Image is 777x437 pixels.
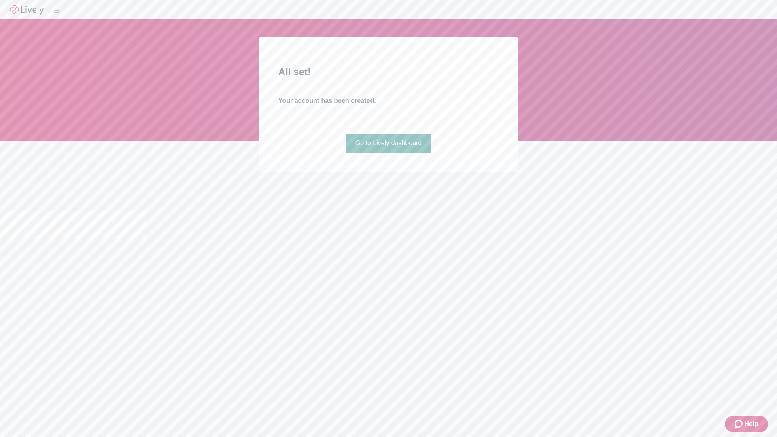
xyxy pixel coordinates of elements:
[278,96,499,106] h4: Your account has been created.
[10,5,44,15] img: Lively
[53,10,60,13] button: Log out
[735,419,744,429] svg: Zendesk support icon
[744,419,758,429] span: Help
[278,65,499,79] h2: All set!
[725,416,768,432] button: Zendesk support iconHelp
[346,134,432,153] a: Go to Lively dashboard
